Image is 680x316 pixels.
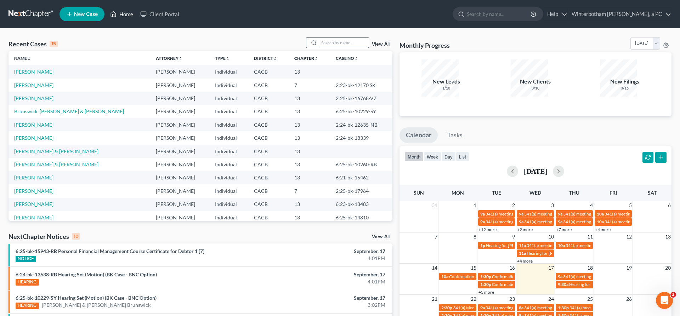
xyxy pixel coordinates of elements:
[470,264,477,272] span: 15
[16,279,39,286] div: HEARING
[248,145,289,158] td: CACB
[209,118,248,131] td: Individual
[289,118,330,131] td: 13
[248,118,289,131] td: CACB
[209,92,248,105] td: Individual
[372,42,390,47] a: View All
[486,243,583,248] span: Hearing for [PERSON_NAME] and [PERSON_NAME]
[150,131,209,144] td: [PERSON_NAME]
[480,243,485,248] span: 1p
[486,211,630,217] span: 341(a) meeting for [PERSON_NAME] [PERSON_NAME] and [PERSON_NAME]
[524,305,593,310] span: 341(a) meeting for [PERSON_NAME]
[14,95,53,101] a: [PERSON_NAME]
[248,65,289,78] td: CACB
[625,295,633,303] span: 26
[354,57,358,61] i: unfold_more
[558,211,562,217] span: 9a
[524,211,593,217] span: 341(a) meeting for [PERSON_NAME]
[670,292,676,298] span: 3
[150,171,209,184] td: [PERSON_NAME]
[519,251,526,256] span: 11a
[248,92,289,105] td: CACB
[480,211,485,217] span: 9a
[150,118,209,131] td: [PERSON_NAME]
[597,211,604,217] span: 10a
[480,274,491,279] span: 1:30p
[589,201,594,209] span: 4
[330,79,392,92] td: 2:23-bk-12170 SK
[289,92,330,105] td: 13
[319,38,369,48] input: Search by name...
[441,127,469,143] a: Tasks
[8,232,80,241] div: NextChapter Notices
[524,167,547,175] h2: [DATE]
[441,152,456,161] button: day
[14,56,31,61] a: Nameunfold_more
[558,282,568,287] span: 9:30a
[150,65,209,78] td: [PERSON_NAME]
[14,108,124,114] a: Brunswick, [PERSON_NAME] & [PERSON_NAME]
[14,201,53,207] a: [PERSON_NAME]
[72,233,80,240] div: 10
[42,301,151,309] a: [PERSON_NAME] & [PERSON_NAME] Brunswick
[421,86,471,91] div: 1/10
[449,274,529,279] span: Confirmation hearing for [PERSON_NAME]
[209,79,248,92] td: Individual
[511,86,560,91] div: 3/10
[558,305,569,310] span: 1:30p
[330,118,392,131] td: 2:24-bk-12635-NB
[431,264,438,272] span: 14
[289,131,330,144] td: 13
[209,65,248,78] td: Individual
[424,152,441,161] button: week
[14,82,53,88] a: [PERSON_NAME]
[519,305,523,310] span: 8a
[473,232,477,241] span: 8
[248,105,289,118] td: CACB
[569,282,666,287] span: Hearing for [PERSON_NAME] and [PERSON_NAME]
[14,69,53,75] a: [PERSON_NAME]
[569,305,638,310] span: 341(a) meeting for [PERSON_NAME]
[656,292,673,309] iframe: Intercom live chat
[267,301,385,309] div: 3:02PM
[248,131,289,144] td: CACB
[289,145,330,158] td: 13
[248,211,289,224] td: CACB
[14,122,53,128] a: [PERSON_NAME]
[289,211,330,224] td: 13
[473,201,477,209] span: 1
[434,232,438,241] span: 7
[27,57,31,61] i: unfold_more
[150,145,209,158] td: [PERSON_NAME]
[267,248,385,255] div: September, 17
[14,188,53,194] a: [PERSON_NAME]
[519,243,526,248] span: 11a
[289,79,330,92] td: 7
[556,227,572,232] a: +7 more
[544,8,567,21] a: Help
[667,201,671,209] span: 6
[486,219,630,224] span: 341(a) meeting for [PERSON_NAME] [PERSON_NAME] and [PERSON_NAME]
[330,158,392,171] td: 6:25-bk-10260-RB
[16,248,204,254] a: 6:25-bk-15943-RB Personal Financial Management Course Certificate for Debtor 1 [7]
[511,77,560,86] div: New Clients
[248,184,289,197] td: CACB
[226,57,230,61] i: unfold_more
[441,305,452,310] span: 2:30p
[492,190,501,196] span: Tue
[452,190,464,196] span: Mon
[480,282,491,287] span: 1:30p
[289,158,330,171] td: 13
[586,232,594,241] span: 11
[568,8,671,21] a: Winterbotham [PERSON_NAME], a PC
[267,271,385,278] div: September, 17
[330,198,392,211] td: 6:23-bk-13483
[628,201,633,209] span: 5
[336,56,358,61] a: Case Nounfold_more
[294,56,318,61] a: Chapterunfold_more
[372,234,390,239] a: View All
[156,56,183,61] a: Attorneyunfold_more
[254,56,277,61] a: Districtunfold_more
[431,201,438,209] span: 31
[16,256,36,262] div: NOTICE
